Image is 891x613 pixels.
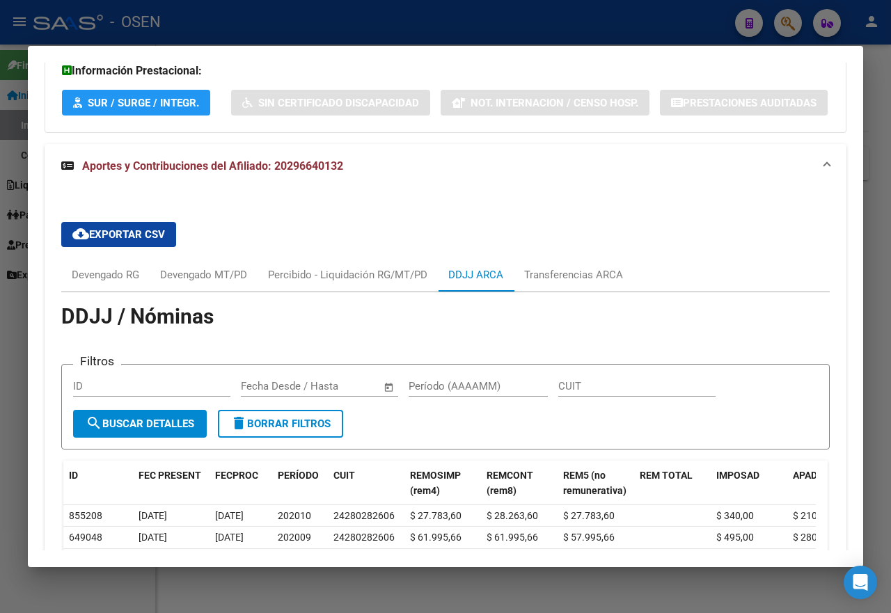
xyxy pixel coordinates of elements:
button: Not. Internacion / Censo Hosp. [441,90,649,116]
span: Sin Certificado Discapacidad [258,97,419,109]
span: $ 495,00 [716,532,754,543]
span: Exportar CSV [72,228,165,241]
span: $ 27.783,60 [410,510,462,521]
span: Not. Internacion / Censo Hosp. [471,97,638,109]
span: $ 210,00 [793,510,830,521]
button: SUR / SURGE / INTEGR. [62,90,210,116]
span: Borrar Filtros [230,417,331,430]
span: DDJJ / Nóminas [61,304,214,328]
button: Sin Certificado Discapacidad [231,90,430,116]
mat-icon: search [86,415,102,431]
button: Borrar Filtros [218,410,343,438]
button: Buscar Detalles [73,410,207,438]
h3: Filtros [73,353,121,369]
div: 24280282606 [333,530,395,546]
div: DDJJ ARCA [448,267,503,282]
input: Fecha inicio [241,380,297,392]
mat-icon: delete [230,415,247,431]
datatable-header-cell: APADIOS [787,461,864,507]
datatable-header-cell: REM TOTAL [634,461,711,507]
span: $ 340,00 [716,510,754,521]
span: 855208 [69,510,102,521]
button: Exportar CSV [61,222,176,247]
span: 202010 [278,510,311,521]
datatable-header-cell: REMCONT (rem8) [481,461,558,507]
span: [DATE] [139,510,167,521]
span: $ 61.995,66 [410,532,462,543]
span: APADIOS [793,470,833,481]
span: REMCONT (rem8) [487,470,533,497]
datatable-header-cell: REMOSIMP (rem4) [404,461,481,507]
div: Percibido - Liquidación RG/MT/PD [268,267,427,282]
span: Prestaciones Auditadas [683,97,817,109]
mat-icon: cloud_download [72,225,89,242]
span: 649048 [69,532,102,543]
span: ID [69,470,78,481]
span: REM5 (no remunerativa) [563,470,626,497]
datatable-header-cell: CUIT [328,461,404,507]
mat-expansion-panel-header: Aportes y Contribuciones del Afiliado: 20296640132 [45,144,846,189]
span: SUR / SURGE / INTEGR. [88,97,199,109]
h3: Información Prestacional: [62,63,829,79]
div: 24280282606 [333,508,395,524]
span: PERÍODO [278,470,319,481]
span: $ 57.995,66 [563,532,615,543]
datatable-header-cell: PERÍODO [272,461,328,507]
span: $ 280,00 [793,532,830,543]
input: Fecha fin [310,380,377,392]
div: Devengado MT/PD [160,267,247,282]
span: $ 28.263,60 [487,510,538,521]
span: CUIT [333,470,355,481]
datatable-header-cell: REM5 (no remunerativa) [558,461,634,507]
span: [DATE] [215,510,244,521]
span: Aportes y Contribuciones del Afiliado: 20296640132 [82,159,343,173]
span: [DATE] [139,532,167,543]
span: $ 27.783,60 [563,510,615,521]
datatable-header-cell: FECPROC [210,461,272,507]
button: Open calendar [381,379,397,395]
span: REMOSIMP (rem4) [410,470,461,497]
span: Buscar Detalles [86,417,194,430]
span: 202009 [278,532,311,543]
span: IMPOSAD [716,470,759,481]
div: Transferencias ARCA [524,267,623,282]
span: FECPROC [215,470,258,481]
datatable-header-cell: ID [63,461,133,507]
div: Devengado RG [72,267,139,282]
datatable-header-cell: FEC PRESENT [133,461,210,507]
span: REM TOTAL [640,470,693,481]
span: [DATE] [215,532,244,543]
div: Open Intercom Messenger [844,566,877,599]
span: $ 61.995,66 [487,532,538,543]
span: FEC PRESENT [139,470,201,481]
button: Prestaciones Auditadas [660,90,828,116]
datatable-header-cell: IMPOSAD [711,461,787,507]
